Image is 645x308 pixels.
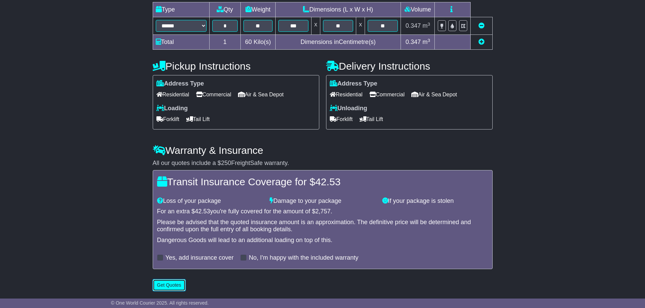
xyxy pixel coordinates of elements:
[315,176,341,187] span: 42.53
[423,39,430,45] span: m
[153,145,493,156] h4: Warranty & Insurance
[311,17,320,35] td: x
[330,89,363,100] span: Residential
[330,114,353,124] span: Forklift
[406,39,421,45] span: 0.347
[241,2,276,17] td: Weight
[249,254,359,262] label: No, I'm happy with the included warranty
[238,89,284,100] span: Air & Sea Depot
[411,89,457,100] span: Air & Sea Depot
[195,208,210,215] span: 42.53
[478,22,485,29] a: Remove this item
[209,2,241,17] td: Qty
[478,39,485,45] a: Add new item
[196,89,231,100] span: Commercial
[326,61,493,72] h4: Delivery Instructions
[154,197,266,205] div: Loss of your package
[360,114,383,124] span: Tail Lift
[379,197,492,205] div: If your package is stolen
[209,35,241,50] td: 1
[275,2,401,17] td: Dimensions (L x W x H)
[241,35,276,50] td: Kilo(s)
[153,279,186,291] button: Get Quotes
[186,114,210,124] span: Tail Lift
[266,197,379,205] div: Damage to your package
[330,80,378,88] label: Address Type
[157,176,488,187] h4: Transit Insurance Coverage for $
[111,300,209,306] span: © One World Courier 2025. All rights reserved.
[369,89,405,100] span: Commercial
[153,35,209,50] td: Total
[401,2,435,17] td: Volume
[156,114,179,124] span: Forklift
[156,80,204,88] label: Address Type
[245,39,252,45] span: 60
[221,160,231,166] span: 250
[428,38,430,43] sup: 3
[157,237,488,244] div: Dangerous Goods will lead to an additional loading on top of this.
[153,2,209,17] td: Type
[157,208,488,215] div: For an extra $ you're fully covered for the amount of $ .
[356,17,365,35] td: x
[166,254,234,262] label: Yes, add insurance cover
[406,22,421,29] span: 0.347
[156,105,188,112] label: Loading
[153,61,319,72] h4: Pickup Instructions
[315,208,330,215] span: 2,757
[157,219,488,233] div: Please be advised that the quoted insurance amount is an approximation. The definitive price will...
[275,35,401,50] td: Dimensions in Centimetre(s)
[153,160,493,167] div: All our quotes include a $ FreightSafe warranty.
[423,22,430,29] span: m
[330,105,367,112] label: Unloading
[156,89,189,100] span: Residential
[428,22,430,27] sup: 3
